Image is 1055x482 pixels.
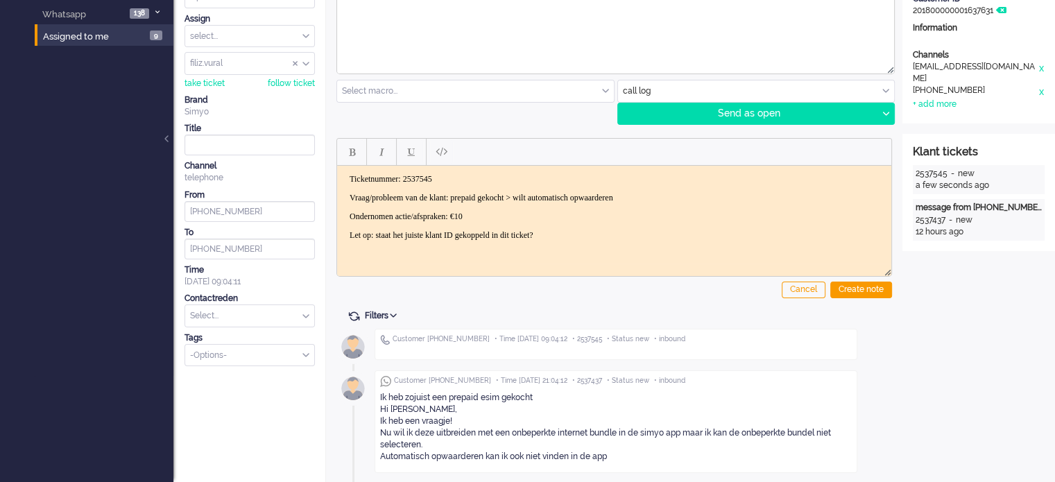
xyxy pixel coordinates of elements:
button: Paste plain text [429,140,453,164]
div: Channel [185,160,315,172]
span: Filters [365,311,402,320]
iframe: Rich Text Area [337,166,891,264]
span: 138 [130,8,149,19]
div: Assign [185,13,315,25]
div: Send as open [618,103,877,124]
button: Underline [400,140,423,164]
div: From [185,189,315,201]
div: Ik heb zojuist een prepaid esim gekocht Hi [PERSON_NAME], Ik heb een vraagje! Nu wil ik deze uitb... [380,392,852,463]
div: Klant tickets [913,144,1045,160]
span: • inbound [654,376,685,386]
div: Create note [830,282,892,298]
div: 2537545 [916,168,947,180]
div: Cancel [782,282,825,298]
img: ic_telephone_grey.svg [380,334,390,345]
div: + add more [913,98,957,110]
div: Assign User [185,52,315,75]
div: Contactreden [185,293,315,304]
div: Time [185,264,315,276]
div: x [1038,61,1045,85]
span: • Time [DATE] 21:04:12 [496,376,567,386]
span: • inbound [654,334,685,344]
div: Simyo [185,106,315,118]
div: 2537437 [916,214,945,226]
div: Title [185,123,315,135]
div: message from [PHONE_NUMBER] [916,202,1042,214]
div: 12 hours ago [916,226,1042,238]
span: • 2537437 [572,376,602,386]
div: follow ticket [268,78,315,89]
div: - [947,168,958,180]
button: Italic [370,140,393,164]
div: [DATE] 09:04:11 [185,264,315,288]
span: • 2537545 [572,334,602,344]
span: Assigned to me [43,31,109,42]
img: avatar [336,371,370,406]
div: Tags [185,332,315,344]
span: • Status new [607,376,649,386]
span: • Status new [607,334,649,344]
div: telephone [185,172,315,184]
div: x [1038,85,1045,98]
img: ic_whatsapp_grey.svg [380,376,391,387]
span: • Time [DATE] 09:04:12 [495,334,567,344]
div: Channels [913,49,1045,61]
div: [PHONE_NUMBER] [913,85,1038,98]
span: 9 [150,31,162,41]
div: Resize [882,61,894,74]
div: Resize [880,264,891,276]
span: Customer [PHONE_NUMBER] [393,334,490,344]
span: Whatsapp [40,2,86,26]
div: To [185,227,315,239]
div: Assign Group [185,25,315,48]
div: new [958,168,975,180]
button: Bold [340,140,363,164]
div: a few seconds ago [916,180,1042,191]
div: Brand [185,94,315,106]
a: Assigned to me 9 [40,28,173,44]
div: take ticket [185,78,225,89]
input: +31612345678 [185,239,315,259]
img: avatar [336,329,370,364]
div: new [956,214,972,226]
div: Information [913,22,1045,44]
div: Select Tags [185,344,315,367]
div: [EMAIL_ADDRESS][DOMAIN_NAME] [913,61,1038,85]
div: - [945,214,956,226]
span: Customer [PHONE_NUMBER] [394,376,491,386]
